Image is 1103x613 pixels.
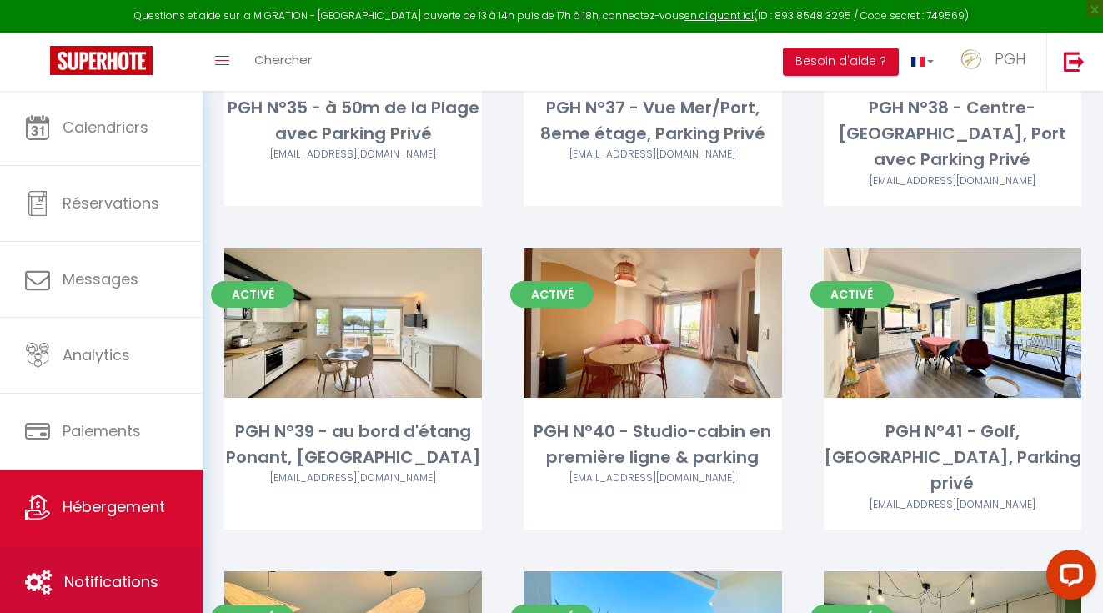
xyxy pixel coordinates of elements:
[824,419,1081,497] div: PGH N°41 - Golf, [GEOGRAPHIC_DATA], Parking privé
[824,95,1081,173] div: PGH N°38 - Centre-[GEOGRAPHIC_DATA], Port avec Parking Privé
[510,281,594,308] span: Activé
[524,470,781,486] div: Airbnb
[224,147,482,163] div: Airbnb
[63,193,159,214] span: Réservations
[524,419,781,471] div: PGH N°40 - Studio-cabin en première ligne & parking
[810,281,894,308] span: Activé
[242,33,324,91] a: Chercher
[946,33,1046,91] a: ... PGH
[224,95,482,148] div: PGH N°35 - à 50m de la Plage avec Parking Privé
[64,571,158,592] span: Notifications
[902,306,1002,339] a: Editer
[824,173,1081,189] div: Airbnb
[684,8,754,23] a: en cliquant ici
[824,497,1081,513] div: Airbnb
[524,95,781,148] div: PGH N°37 - Vue Mer/Port, 8eme étage, Parking Privé
[524,147,781,163] div: Airbnb
[224,470,482,486] div: Airbnb
[211,281,294,308] span: Activé
[1064,51,1085,72] img: logout
[603,306,703,339] a: Editer
[63,420,141,441] span: Paiements
[995,48,1025,69] span: PGH
[303,306,404,339] a: Editer
[254,51,312,68] span: Chercher
[783,48,899,76] button: Besoin d'aide ?
[1033,543,1103,613] iframe: LiveChat chat widget
[63,269,138,289] span: Messages
[63,117,148,138] span: Calendriers
[50,46,153,75] img: Super Booking
[224,419,482,471] div: PGH N°39 - au bord d'étang Ponant, [GEOGRAPHIC_DATA]
[959,48,984,71] img: ...
[63,344,130,365] span: Analytics
[63,496,165,517] span: Hébergement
